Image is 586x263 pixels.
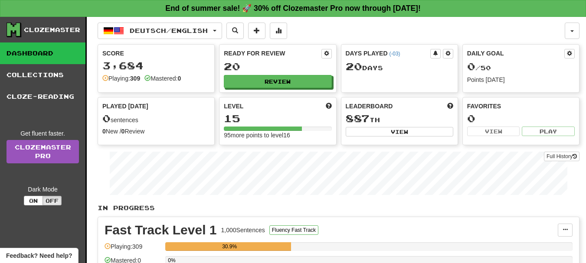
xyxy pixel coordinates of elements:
div: 15 [224,113,331,124]
span: Played [DATE] [102,102,148,110]
div: Mastered: [144,74,181,83]
div: Playing: 309 [105,242,161,257]
a: ClozemasterPro [7,140,79,163]
button: Review [224,75,331,88]
div: Ready for Review [224,49,321,58]
div: New / Review [102,127,210,136]
div: sentences [102,113,210,124]
div: Clozemaster [24,26,80,34]
span: / 50 [467,64,491,71]
div: Dark Mode [7,185,79,194]
strong: 309 [130,75,140,82]
strong: End of summer sale! 🚀 30% off Clozemaster Pro now through [DATE]! [165,4,421,13]
span: Score more points to level up [326,102,332,110]
strong: 0 [177,75,181,82]
div: Points [DATE] [467,75,575,84]
div: 3,684 [102,60,210,71]
div: Fast Track Level 1 [105,224,217,237]
button: Deutsch/English [98,23,222,39]
div: Day s [346,61,453,72]
div: Get fluent faster. [7,129,79,138]
div: Daily Goal [467,49,564,58]
div: 20 [224,61,331,72]
span: 20 [346,60,362,72]
button: Full History [544,152,579,161]
button: On [24,196,43,205]
span: Deutsch / English [130,27,208,34]
button: Play [522,127,575,136]
div: 0 [467,113,575,124]
span: Open feedback widget [6,251,72,260]
button: View [346,127,453,136]
div: 1,000 Sentences [221,226,265,234]
div: Days Played [346,49,430,58]
button: More stats [270,23,287,39]
button: View [467,127,520,136]
div: Score [102,49,210,58]
span: 887 [346,112,370,124]
span: This week in points, UTC [447,102,453,110]
div: Playing: [102,74,140,83]
button: Add sentence to collection [248,23,265,39]
span: 0 [467,60,475,72]
span: Level [224,102,243,110]
button: Fluency Fast Track [269,225,318,235]
a: (-03) [389,51,400,57]
div: Favorites [467,102,575,110]
strong: 0 [121,128,125,135]
div: 95 more points to level 16 [224,131,331,140]
button: Off [43,196,62,205]
p: In Progress [98,204,579,212]
div: th [346,113,453,124]
strong: 0 [102,128,106,135]
button: Search sentences [226,23,244,39]
div: 30.9% [168,242,291,251]
span: 0 [102,112,111,124]
span: Leaderboard [346,102,393,110]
